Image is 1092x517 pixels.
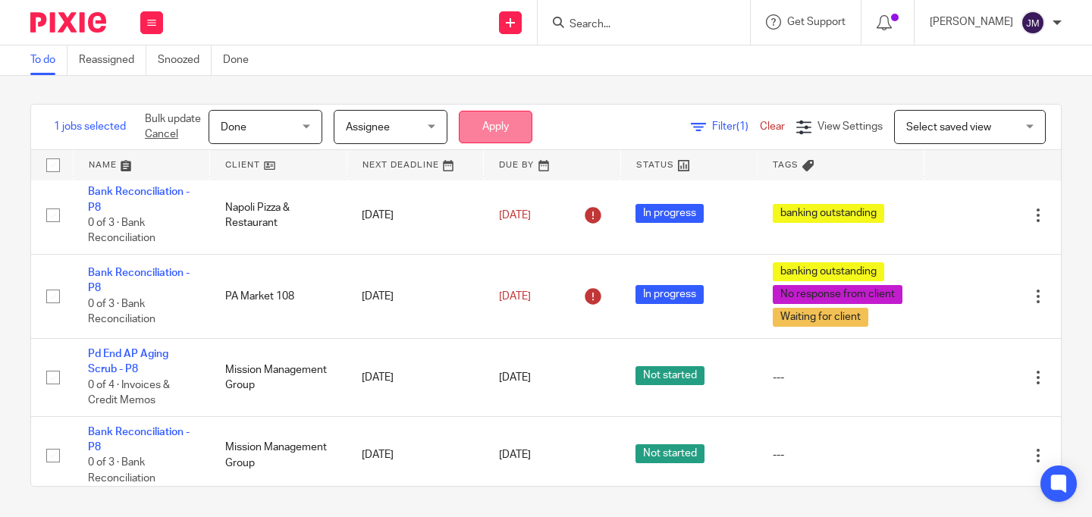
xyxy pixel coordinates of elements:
[347,338,484,416] td: [DATE]
[158,45,212,75] a: Snoozed
[210,254,347,338] td: PA Market 108
[635,204,704,223] span: In progress
[145,129,178,139] a: Cancel
[930,14,1013,30] p: [PERSON_NAME]
[88,427,190,453] a: Bank Reconciliation - P8
[773,262,884,281] span: banking outstanding
[499,450,531,461] span: [DATE]
[79,45,146,75] a: Reassigned
[712,121,760,132] span: Filter
[635,444,704,463] span: Not started
[221,122,246,133] span: Done
[499,291,531,302] span: [DATE]
[568,18,704,32] input: Search
[773,447,909,462] div: ---
[347,177,484,255] td: [DATE]
[347,416,484,494] td: [DATE]
[736,121,748,132] span: (1)
[88,458,155,484] span: 0 of 3 · Bank Reconciliation
[88,186,190,212] a: Bank Reconciliation - P8
[210,338,347,416] td: Mission Management Group
[635,366,704,385] span: Not started
[88,349,168,374] a: Pd End AP Aging Scrub - P8
[1021,11,1045,35] img: svg%3E
[787,17,846,27] span: Get Support
[145,111,201,143] p: Bulk update
[347,254,484,338] td: [DATE]
[88,380,170,406] span: 0 of 4 · Invoices & Credit Memos
[773,285,902,304] span: No response from client
[773,161,799,169] span: Tags
[30,45,67,75] a: To do
[459,111,532,143] button: Apply
[88,218,155,244] span: 0 of 3 · Bank Reconciliation
[210,177,347,255] td: Napoli Pizza & Restaurant
[773,370,909,385] div: ---
[88,299,155,325] span: 0 of 3 · Bank Reconciliation
[30,12,106,33] img: Pixie
[635,285,704,304] span: In progress
[223,45,260,75] a: Done
[499,372,531,383] span: [DATE]
[499,210,531,221] span: [DATE]
[88,268,190,293] a: Bank Reconciliation - P8
[773,308,868,327] span: Waiting for client
[210,416,347,494] td: Mission Management Group
[817,121,883,132] span: View Settings
[54,119,126,134] span: 1 jobs selected
[760,121,785,132] a: Clear
[346,122,390,133] span: Assignee
[773,204,884,223] span: banking outstanding
[906,122,991,133] span: Select saved view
